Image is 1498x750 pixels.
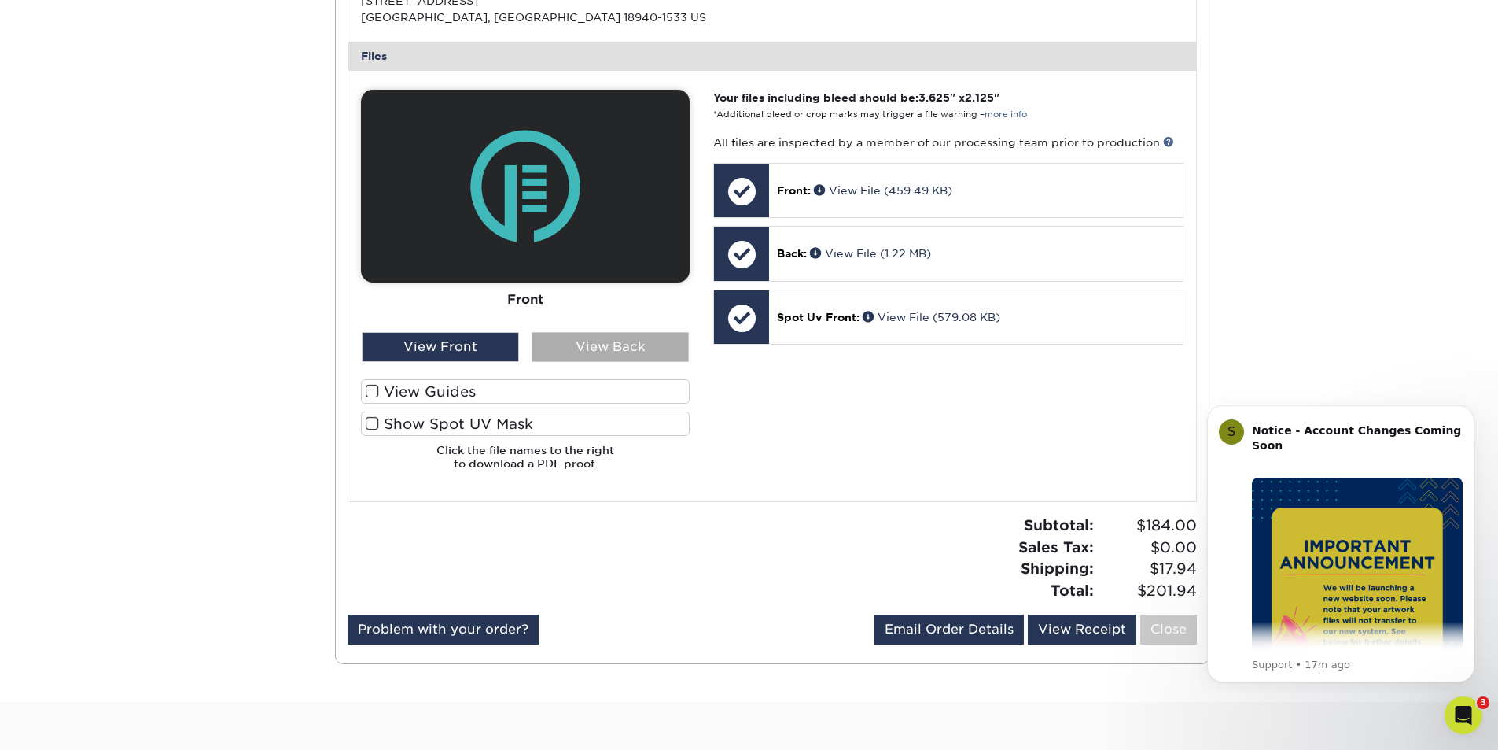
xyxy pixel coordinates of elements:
[1099,558,1197,580] span: $17.94
[918,91,950,104] span: 3.625
[1018,538,1094,556] strong: Sales Tax:
[1021,560,1094,577] strong: Shipping:
[777,184,811,197] span: Front:
[1183,391,1498,692] iframe: Intercom notifications message
[985,109,1027,120] a: more info
[1445,696,1482,734] iframe: Intercom live chat
[361,412,690,436] label: Show Spot UV Mask
[965,91,994,104] span: 2.125
[1099,515,1197,537] span: $184.00
[361,379,690,404] label: View Guides
[1028,615,1136,645] a: View Receipt
[1051,582,1094,599] strong: Total:
[1140,615,1197,645] a: Close
[1099,580,1197,602] span: $201.94
[532,332,689,362] div: View Back
[361,282,690,316] div: Front
[777,311,859,323] span: Spot Uv Front:
[810,247,931,260] a: View File (1.22 MB)
[814,184,952,197] a: View File (459.49 KB)
[713,135,1183,150] p: All files are inspected by a member of our processing team prior to production.
[1024,516,1094,534] strong: Subtotal:
[1477,696,1489,709] span: 3
[874,615,1024,645] a: Email Order Details
[863,311,1000,323] a: View File (579.08 KB)
[348,42,1196,70] div: Files
[361,444,690,482] h6: Click the file names to the right to download a PDF proof.
[348,615,539,645] a: Problem with your order?
[777,247,807,260] span: Back:
[362,332,519,362] div: View Front
[713,91,999,104] strong: Your files including bleed should be: " x "
[1099,537,1197,559] span: $0.00
[713,109,1027,120] small: *Additional bleed or crop marks may trigger a file warning –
